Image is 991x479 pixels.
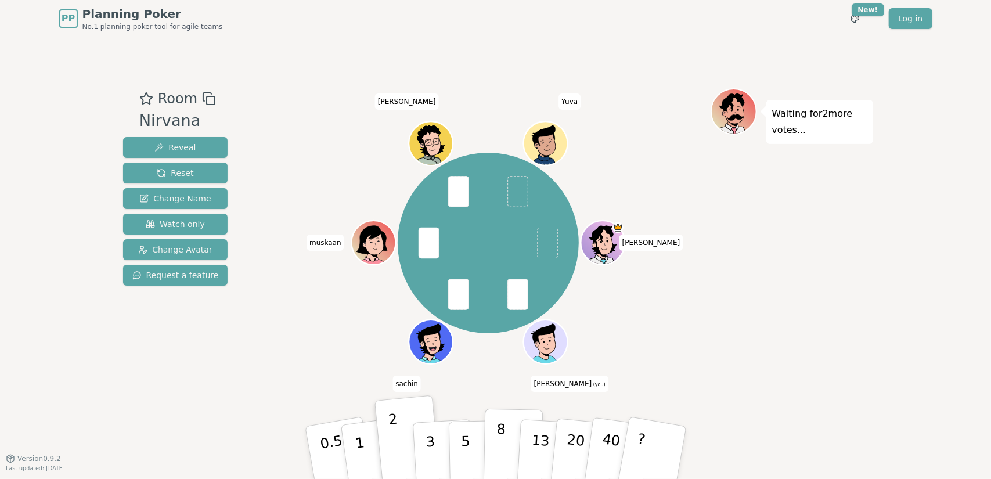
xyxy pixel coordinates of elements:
a: PPPlanning PokerNo.1 planning poker tool for agile teams [59,6,223,31]
button: Version0.9.2 [6,454,61,463]
span: Click to change your name [619,235,683,251]
span: Lokesh is the host [612,222,624,233]
span: Request a feature [132,269,219,281]
button: Watch only [123,214,228,235]
button: Change Avatar [123,239,228,260]
span: Change Avatar [138,244,212,255]
a: Log in [889,8,932,29]
span: Reveal [154,142,196,153]
span: No.1 planning poker tool for agile teams [82,22,223,31]
button: Click to change your avatar [525,322,566,363]
div: Nirvana [139,109,216,133]
span: Room [158,88,197,109]
span: Click to change your name [558,93,581,110]
button: Request a feature [123,265,228,286]
span: Click to change your name [531,376,608,392]
span: Click to change your name [392,376,421,392]
button: Add as favourite [139,88,153,109]
button: Change Name [123,188,228,209]
span: PP [62,12,75,26]
button: New! [845,8,866,29]
span: Watch only [146,218,205,230]
button: Reset [123,163,228,183]
p: Waiting for 2 more votes... [772,106,867,138]
span: Last updated: [DATE] [6,465,65,471]
span: Version 0.9.2 [17,454,61,463]
button: Reveal [123,137,228,158]
span: Planning Poker [82,6,223,22]
div: New! [852,3,885,16]
span: Click to change your name [307,235,344,251]
span: Click to change your name [375,93,439,110]
span: (you) [592,382,606,387]
span: Change Name [139,193,211,204]
span: Reset [157,167,193,179]
p: 2 [387,411,402,474]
